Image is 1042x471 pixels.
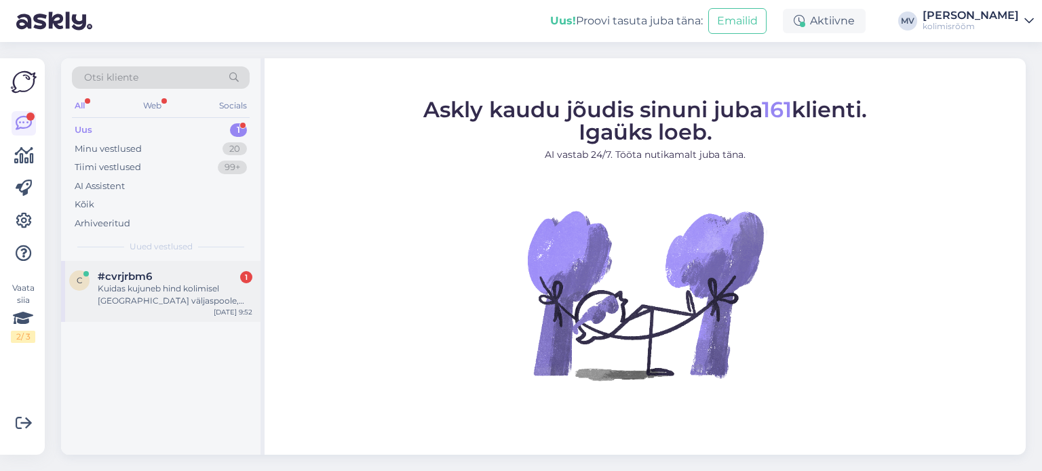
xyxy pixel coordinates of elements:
[75,180,125,193] div: AI Assistent
[550,14,576,27] b: Uus!
[140,97,164,115] div: Web
[523,173,767,417] img: No Chat active
[75,142,142,156] div: Minu vestlused
[240,271,252,283] div: 1
[762,96,792,123] span: 161
[130,241,193,253] span: Uued vestlused
[75,217,130,230] div: Arhiveeritud
[216,97,250,115] div: Socials
[223,142,247,156] div: 20
[11,69,37,95] img: Askly Logo
[72,97,88,115] div: All
[550,13,703,29] div: Proovi tasuta juba täna:
[11,331,35,343] div: 2 / 3
[230,123,247,137] div: 1
[84,70,138,85] span: Otsi kliente
[923,10,1019,21] div: [PERSON_NAME]
[708,8,767,34] button: Emailid
[923,21,1019,32] div: kolimisrõõm
[898,12,917,30] div: MV
[423,96,867,145] span: Askly kaudu jõudis sinuni juba klienti. Igaüks loeb.
[11,282,35,343] div: Vaata siia
[77,275,83,285] span: c
[423,148,867,162] p: AI vastab 24/7. Tööta nutikamalt juba täna.
[783,9,866,33] div: Aktiivne
[75,198,94,211] div: Kõik
[98,283,252,307] div: Kuidas kujuneb hind kolimisel [GEOGRAPHIC_DATA] väljaspoole, [PERSON_NAME] [GEOGRAPHIC_DATA]
[98,270,152,283] span: #cvrjrbm6
[923,10,1034,32] a: [PERSON_NAME]kolimisrõõm
[75,161,141,174] div: Tiimi vestlused
[218,161,247,174] div: 99+
[214,307,252,317] div: [DATE] 9:52
[75,123,92,137] div: Uus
